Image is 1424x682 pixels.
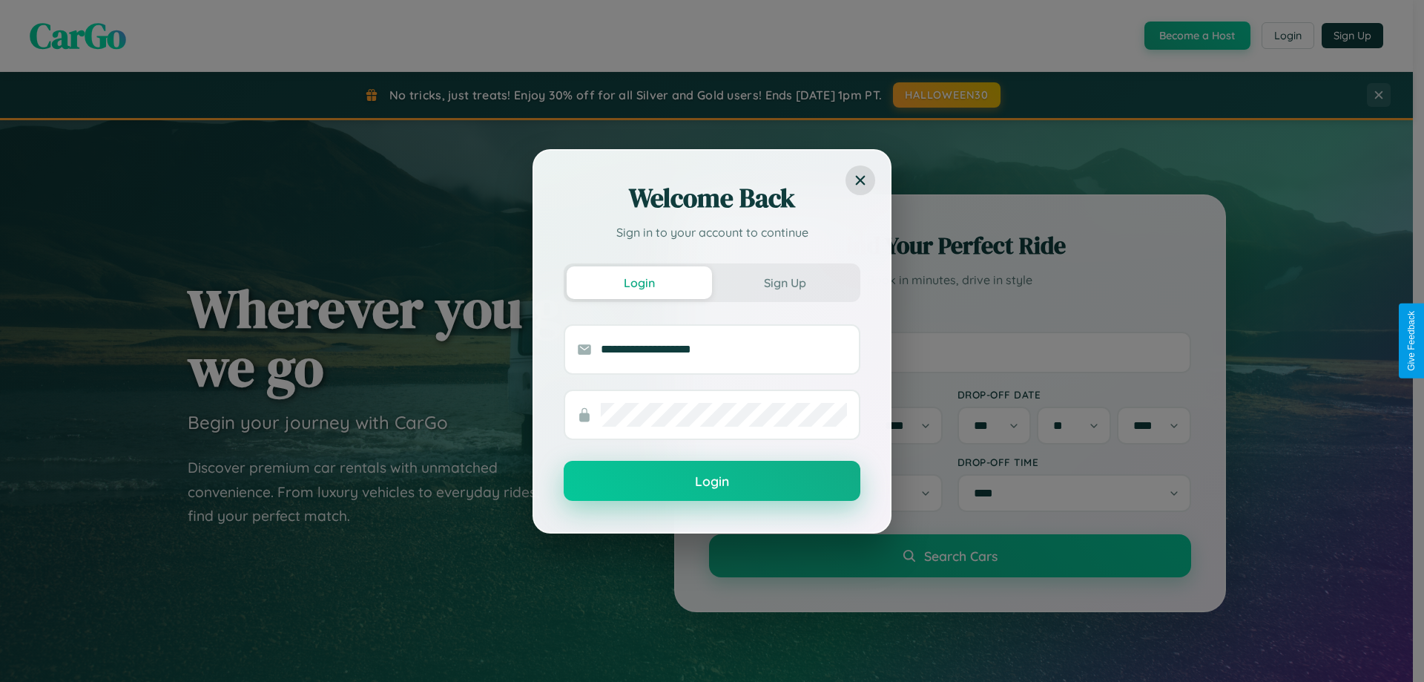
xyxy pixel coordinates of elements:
[1406,311,1417,371] div: Give Feedback
[567,266,712,299] button: Login
[564,223,860,241] p: Sign in to your account to continue
[564,461,860,501] button: Login
[564,180,860,216] h2: Welcome Back
[712,266,857,299] button: Sign Up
